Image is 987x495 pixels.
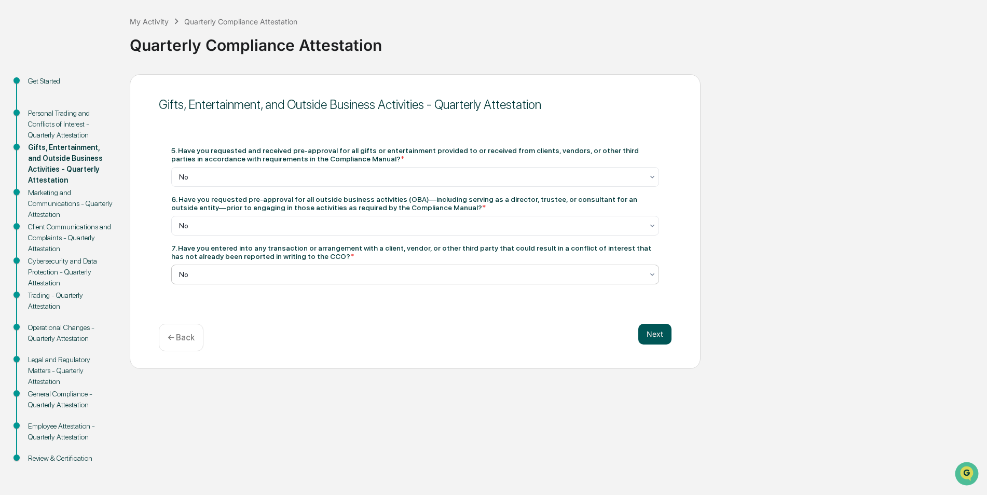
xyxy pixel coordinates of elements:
[35,79,170,90] div: Start new chat
[71,127,133,145] a: 🗄️Attestations
[73,175,126,184] a: Powered byPylon
[28,187,113,220] div: Marketing and Communications - Quarterly Attestation
[21,131,67,141] span: Preclearance
[6,146,70,165] a: 🔎Data Lookup
[10,152,19,160] div: 🔎
[28,76,113,87] div: Get Started
[28,453,113,464] div: Review & Certification
[103,176,126,184] span: Pylon
[10,22,189,38] p: How can we help?
[130,27,982,54] div: Quarterly Compliance Attestation
[28,290,113,312] div: Trading - Quarterly Attestation
[130,17,169,26] div: My Activity
[176,82,189,95] button: Start new chat
[954,461,982,489] iframe: Open customer support
[28,108,113,141] div: Personal Trading and Conflicts of Interest - Quarterly Attestation
[171,195,659,212] div: 6. Have you requested pre-approval for all outside business activities (OBA)—including serving as...
[159,97,671,112] div: Gifts, Entertainment, and Outside Business Activities - Quarterly Attestation
[10,132,19,140] div: 🖐️
[75,132,84,140] div: 🗄️
[638,324,671,345] button: Next
[171,146,659,163] div: 5. Have you requested and received pre-approval for all gifts or entertainment provided to or rec...
[86,131,129,141] span: Attestations
[28,421,113,443] div: Employee Attestation - Quarterly Attestation
[171,244,659,260] div: 7. Have you entered into any transaction or arrangement with a client, vendor, or other third par...
[28,256,113,288] div: Cybersecurity and Data Protection - Quarterly Attestation
[28,354,113,387] div: Legal and Regulatory Matters - Quarterly Attestation
[21,150,65,161] span: Data Lookup
[28,142,113,186] div: Gifts, Entertainment, and Outside Business Activities - Quarterly Attestation
[184,17,297,26] div: Quarterly Compliance Attestation
[6,127,71,145] a: 🖐️Preclearance
[35,90,131,98] div: We're available if you need us!
[10,79,29,98] img: 1746055101610-c473b297-6a78-478c-a979-82029cc54cd1
[168,333,195,342] p: ← Back
[28,222,113,254] div: Client Communications and Complaints - Quarterly Attestation
[28,322,113,344] div: Operational Changes - Quarterly Attestation
[28,389,113,410] div: General Compliance - Quarterly Attestation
